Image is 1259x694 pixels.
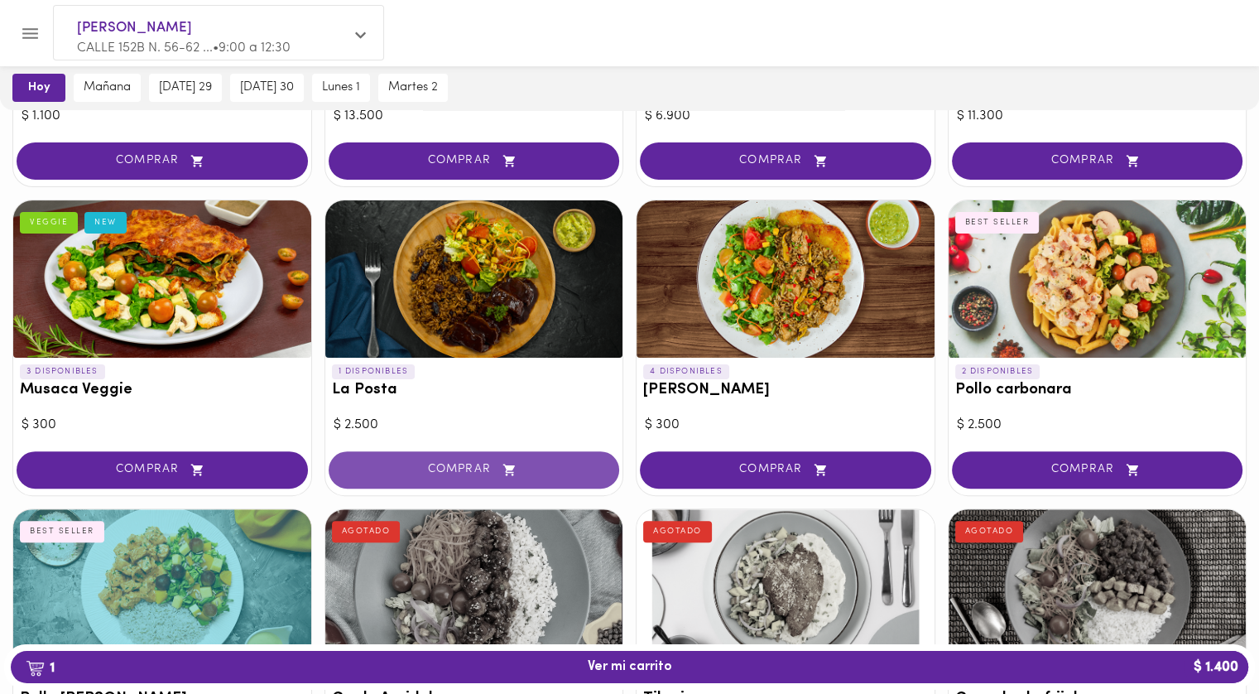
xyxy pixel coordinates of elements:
div: BEST SELLER [955,212,1040,234]
span: COMPRAR [349,154,599,168]
div: Pollo carbonara [949,200,1247,358]
div: La Posta [325,200,623,358]
span: COMPRAR [661,463,911,477]
div: Pollo Tikka Massala [13,509,311,667]
button: martes 2 [378,74,448,102]
span: mañana [84,80,131,95]
button: lunes 1 [312,74,370,102]
button: COMPRAR [640,142,931,180]
button: COMPRAR [952,451,1243,489]
div: Musaca Veggie [13,200,311,358]
div: Cazuela de frijoles [949,509,1247,667]
h3: Pollo carbonara [955,382,1240,399]
div: BEST SELLER [20,521,104,542]
iframe: Messagebird Livechat Widget [1163,598,1242,677]
span: [DATE] 29 [159,80,212,95]
div: Arroz chaufa [637,200,935,358]
span: martes 2 [388,80,438,95]
div: AGOTADO [955,521,1024,542]
button: COMPRAR [17,451,308,489]
div: $ 13.500 [334,107,615,126]
div: VEGGIE [20,212,78,234]
button: COMPRAR [952,142,1243,180]
button: [DATE] 30 [230,74,304,102]
button: COMPRAR [640,451,931,489]
div: $ 300 [645,416,926,435]
div: Cerdo Agridulce [325,509,623,667]
div: $ 6.900 [645,107,926,126]
span: [DATE] 30 [240,80,294,95]
span: COMPRAR [661,154,911,168]
span: COMPRAR [37,154,287,168]
img: cart.png [26,660,45,677]
div: $ 2.500 [334,416,615,435]
span: COMPRAR [37,463,287,477]
div: NEW [84,212,127,234]
p: 3 DISPONIBLES [20,364,105,379]
span: hoy [24,80,54,95]
div: $ 1.100 [22,107,303,126]
div: Tilapia parmesana [637,509,935,667]
button: COMPRAR [329,142,620,180]
button: Menu [10,13,50,54]
h3: Musaca Veggie [20,382,305,399]
div: $ 2.500 [957,416,1238,435]
span: Ver mi carrito [588,659,672,675]
span: COMPRAR [349,463,599,477]
button: COMPRAR [329,451,620,489]
span: CALLE 152B N. 56-62 ... • 9:00 a 12:30 [77,41,291,55]
button: COMPRAR [17,142,308,180]
span: [PERSON_NAME] [77,17,344,39]
div: AGOTADO [643,521,712,542]
button: 1Ver mi carrito$ 1.400 [11,651,1248,683]
p: 4 DISPONIBLES [643,364,729,379]
span: lunes 1 [322,80,360,95]
h3: [PERSON_NAME] [643,382,928,399]
b: 1 [16,657,65,678]
span: COMPRAR [973,154,1223,168]
button: hoy [12,74,65,102]
p: 1 DISPONIBLES [332,364,416,379]
span: COMPRAR [973,463,1223,477]
div: AGOTADO [332,521,401,542]
h3: La Posta [332,382,617,399]
div: $ 11.300 [957,107,1238,126]
div: $ 300 [22,416,303,435]
button: [DATE] 29 [149,74,222,102]
button: mañana [74,74,141,102]
p: 2 DISPONIBLES [955,364,1040,379]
